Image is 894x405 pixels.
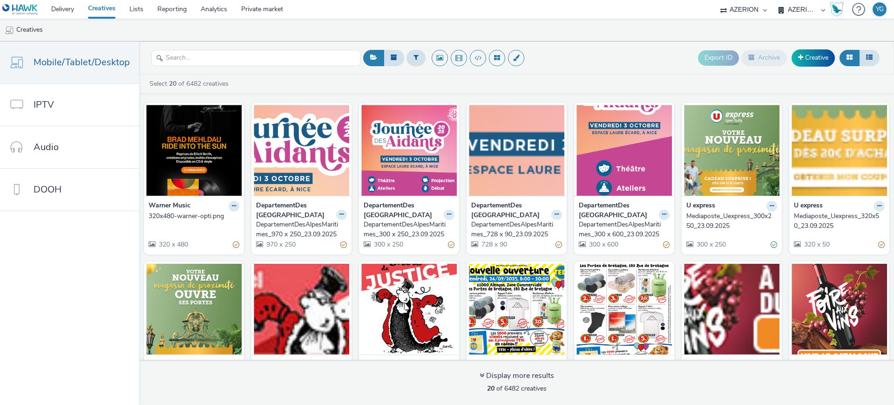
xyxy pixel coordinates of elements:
a: DepartementDesAlpesMaritimes_970 x 250_23.09.2025 [256,220,347,239]
div: Display more results [480,371,554,381]
img: MPU_Alencon visual [469,264,564,355]
div: Mediaposte_Uexpress_300x250_23.09.2025 [686,212,773,231]
div: DepartementDesAlpesMaritimes_728 x 90_23.09.2025 [471,220,558,239]
a: Mediaposte_Uexpress_320x50_23.09.2025 [794,212,885,231]
div: Partially valid [878,240,885,250]
a: DepartementDesAlpesMaritimes_300 x 600_23.09.2025 [579,220,670,239]
button: Grid [840,50,860,66]
strong: U express [794,201,823,212]
button: Table [859,50,880,66]
span: 320 x 50 [803,240,830,249]
img: Mediaposte_Uexpress_320x480_23.09.2025 visual [146,264,242,355]
span: Audio [34,140,59,154]
img: Mediaposte_Uexpress_320x50_23.09.2025 visual [792,105,887,196]
a: Hawk Academy [830,2,847,17]
div: Partially valid [555,240,562,250]
strong: 20 [169,79,176,88]
a: 320x480-warner-opti.png [149,212,239,221]
img: DepartementDesAlpesMaritimes_728 x 90_23.09.2025 visual [469,105,564,196]
div: DepartementDesAlpesMaritimes_300 x 250_23.09.2025 [364,220,451,239]
div: Valid [771,240,777,250]
div: Partially valid [448,240,454,250]
img: Inter_Alencon visual [576,264,672,355]
div: Partially valid [340,240,347,250]
span: 728 x 90 [481,240,507,249]
span: 300 x 250 [373,240,403,249]
img: DepartementDesAlpesMaritimes_300 x 250_23.09.2025 visual [361,105,457,196]
span: 320 x 480 [158,240,188,249]
img: undefined Logo [2,4,38,15]
img: E.Leclerc_SCADIF_FoireAuxVins_Interstitial_320x480_SeptOct25 visual [792,264,887,355]
strong: DepartementDes [GEOGRAPHIC_DATA] [471,201,549,220]
strong: Warner Music [149,201,190,212]
div: DepartementDesAlpesMaritimes_970 x 250_23.09.2025 [256,220,343,239]
a: Mediaposte_Uexpress_300x250_23.09.2025 [686,212,777,231]
img: Netapub_LesBrigadiers_Drolede_320x50_23.09.2025 visual [254,264,349,355]
div: YG [876,2,884,16]
span: of 6482 creatives [487,384,547,393]
img: E.Leclerc_SCADIF_FoireAuxVins_Banner_320x50_SeptOct25 visual [684,264,779,355]
img: DepartementDesAlpesMaritimes_300 x 600_23.09.2025 visual [576,105,672,196]
div: Partially valid [233,240,239,250]
img: DepartementDesAlpesMaritimes_970 x 250_23.09.2025 visual [254,105,349,196]
img: mobile [5,26,14,35]
span: 300 x 250 [696,240,726,249]
div: Partially valid [663,240,670,250]
strong: DepartementDes [GEOGRAPHIC_DATA] [256,201,334,220]
img: Hawk Academy [830,2,844,17]
span: 970 x 250 [265,240,296,249]
strong: U express [686,201,715,212]
div: Mediaposte_Uexpress_320x50_23.09.2025 [794,212,881,231]
a: DepartementDesAlpesMaritimes_300 x 250_23.09.2025 [364,220,454,239]
a: Creative [792,49,835,66]
span: IPTV [34,98,54,111]
strong: DepartementDes [GEOGRAPHIC_DATA] [364,201,441,220]
strong: 20 [487,384,494,393]
img: 320x480-warner-opti.png visual [146,105,242,196]
img: Mediaposte_Uexpress_300x250_23.09.2025 visual [684,105,779,196]
span: 300 x 600 [588,240,618,249]
div: DepartementDesAlpesMaritimes_300 x 600_23.09.2025 [579,220,666,239]
img: Netapub_LesBrigadiers_Drolede_320x480_23.09.2025 visual [361,264,457,355]
button: Archive [741,50,787,66]
a: Select of 6482 creatives [149,79,232,88]
a: DepartementDesAlpesMaritimes_728 x 90_23.09.2025 [471,220,562,239]
strong: DepartementDes [GEOGRAPHIC_DATA] [579,201,657,220]
input: Search... [151,50,361,66]
span: Mobile/Tablet/Desktop [34,55,130,69]
div: 320x480-warner-opti.png [149,212,236,221]
button: Export ID [698,50,739,65]
span: DOOH [34,183,61,196]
